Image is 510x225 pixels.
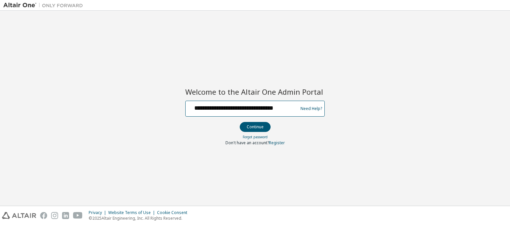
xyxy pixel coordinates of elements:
[240,122,271,132] button: Continue
[300,108,322,109] a: Need Help?
[243,135,268,139] a: Forgot password
[269,140,285,146] a: Register
[51,212,58,219] img: instagram.svg
[185,87,325,96] h2: Welcome to the Altair One Admin Portal
[108,210,157,215] div: Website Terms of Use
[157,210,191,215] div: Cookie Consent
[40,212,47,219] img: facebook.svg
[225,140,269,146] span: Don't have an account?
[89,215,191,221] p: © 2025 Altair Engineering, Inc. All Rights Reserved.
[89,210,108,215] div: Privacy
[62,212,69,219] img: linkedin.svg
[2,212,36,219] img: altair_logo.svg
[3,2,86,9] img: Altair One
[73,212,83,219] img: youtube.svg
